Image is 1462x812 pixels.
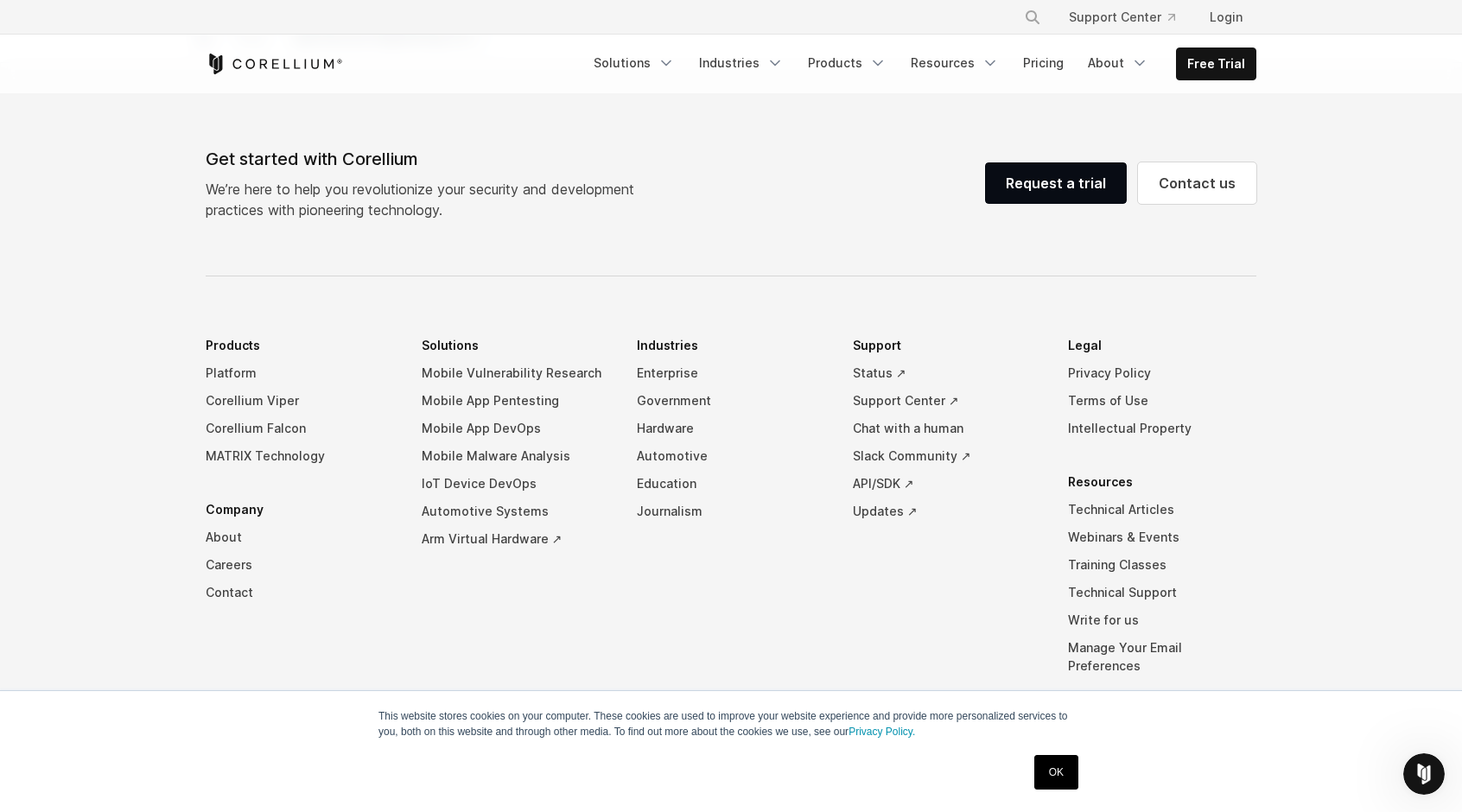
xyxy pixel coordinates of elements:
a: Support Center [1055,2,1189,33]
a: Hardware [637,415,825,442]
a: Education [637,470,825,498]
a: OK [1034,755,1078,790]
div: Navigation Menu [206,332,1256,706]
a: Careers [206,551,394,579]
a: Enterprise [637,359,825,387]
a: MATRIX Technology [206,442,394,470]
a: Request a trial [985,162,1127,204]
a: Corellium Falcon [206,415,394,442]
a: Industries [689,48,794,79]
a: Training Classes [1068,551,1256,579]
div: Get started with Corellium [206,146,648,172]
iframe: Intercom live chat [1403,753,1445,795]
a: Contact us [1138,162,1256,204]
a: Write for us [1068,606,1256,634]
a: Products [798,48,897,79]
p: We’re here to help you revolutionize your security and development practices with pioneering tech... [206,179,648,220]
button: Search [1017,2,1048,33]
a: IoT Device DevOps [422,470,610,498]
a: Free Trial [1177,48,1255,79]
div: Navigation Menu [1003,2,1256,33]
a: About [206,523,394,551]
a: Support Center ↗ [853,387,1041,415]
a: Privacy Policy. [849,726,915,738]
a: Technical Articles [1068,496,1256,523]
a: Slack Community ↗ [853,442,1041,470]
a: Mobile Malware Analysis [422,442,610,470]
a: Chat with a human [853,415,1041,442]
a: About [1077,48,1159,79]
a: Platform [206,359,394,387]
a: API/SDK ↗ [853,470,1041,498]
a: Resources [900,48,1009,79]
a: Automotive Systems [422,498,610,525]
a: Mobile App DevOps [422,415,610,442]
a: Solutions [583,48,685,79]
a: Intellectual Property [1068,415,1256,442]
a: Privacy Policy [1068,359,1256,387]
a: Login [1196,2,1256,33]
a: Automotive [637,442,825,470]
a: Manage Your Email Preferences [1068,634,1256,680]
a: Updates ↗ [853,498,1041,525]
a: Mobile Vulnerability Research [422,359,610,387]
a: Technical Support [1068,579,1256,606]
a: Webinars & Events [1068,523,1256,551]
a: Corellium Viper [206,387,394,415]
p: This website stores cookies on your computer. These cookies are used to improve your website expe... [378,708,1084,739]
a: Terms of Use [1068,387,1256,415]
a: Contact [206,579,394,606]
a: Journalism [637,498,825,525]
div: Navigation Menu [583,48,1256,80]
a: Arm Virtual Hardware ↗ [422,525,610,553]
a: Status ↗ [853,359,1041,387]
a: Mobile App Pentesting [422,387,610,415]
a: Corellium Home [206,54,343,74]
a: Pricing [1013,48,1074,79]
a: Government [637,387,825,415]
